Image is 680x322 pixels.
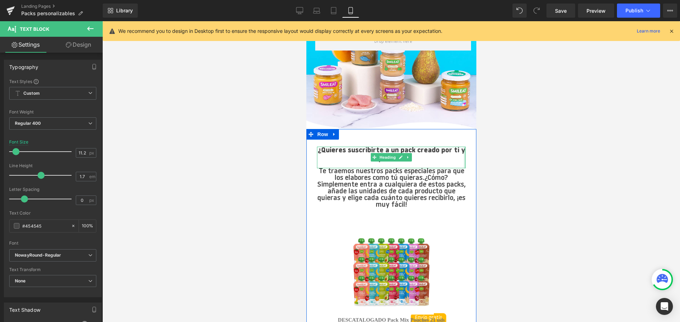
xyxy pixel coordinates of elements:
div: Font [9,241,96,246]
div: Text Color [9,211,96,216]
div: Text Transform [9,267,96,272]
span: ¿Cómo? Simplemente entra a cualquiera de estos packs, añade las unidades de cada producto que qui... [11,153,159,187]
a: Design [53,37,104,53]
a: DESCATALOGADO Pack Mix Pouches 21 uds [32,296,138,302]
b: Regular 400 [15,121,41,126]
a: Mobile [342,4,359,18]
span: Library [116,7,133,14]
span: Publish [625,8,643,13]
a: Preview [578,4,614,18]
span: Row [9,108,23,118]
input: Color [22,222,68,230]
span: Packs personalizables [21,11,75,16]
b: Custom [23,90,40,96]
a: Expand / Collapse [23,108,33,118]
span: Save [555,7,567,14]
a: Desktop [291,4,308,18]
div: Font Weight [9,110,96,115]
a: Tablet [325,4,342,18]
div: Text Styles [9,78,96,84]
a: New Library [103,4,138,18]
span: em [89,174,95,179]
b: None [15,278,26,283]
a: Laptop [308,4,325,18]
a: Landing Pages [21,4,103,9]
span: Heading [72,132,91,140]
button: Undo [512,4,527,18]
img: DESCATALOGADO Pack Mix Pouches 21 uds [42,209,127,293]
div: Text Shadow [9,303,40,313]
p: We recommend you to design in Desktop first to ensure the responsive layout would display correct... [118,27,442,35]
a: Learn more [634,27,663,35]
span: Preview [586,7,606,14]
div: Open Intercom Messenger [656,298,673,315]
span: Text Block [20,26,49,32]
button: Redo [529,4,544,18]
a: Expand / Collapse [98,132,106,140]
p: Te traemos nuestros packs especiales para que los elabores como tú quieras. [11,147,159,187]
span: px [89,198,95,203]
div: Typography [9,60,38,70]
div: Letter Spacing [9,187,96,192]
div: Line Height [9,163,96,168]
i: NowayRound-Regular [15,252,61,258]
div: % [79,220,96,232]
span: px [89,151,95,155]
button: Publish [617,4,660,18]
button: More [663,4,677,18]
div: Font Size [9,140,29,145]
